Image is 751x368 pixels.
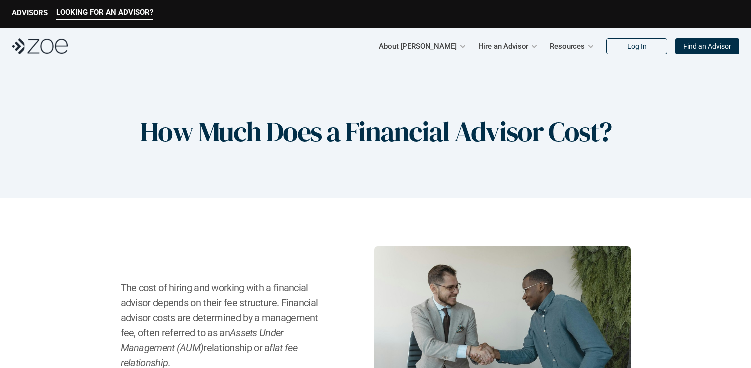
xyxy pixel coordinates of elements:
h1: How Much Does a Financial Advisor Cost? [140,115,611,148]
p: Resources [550,39,585,54]
p: ADVISORS [12,8,48,17]
p: LOOKING FOR AN ADVISOR? [56,8,153,17]
em: Assets Under Management (AUM) [121,327,286,354]
a: Find an Advisor [675,38,739,54]
p: Find an Advisor [683,42,731,51]
a: Log In [606,38,667,54]
p: Log In [627,42,647,51]
p: About [PERSON_NAME] [379,39,456,54]
p: Hire an Advisor [478,39,529,54]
